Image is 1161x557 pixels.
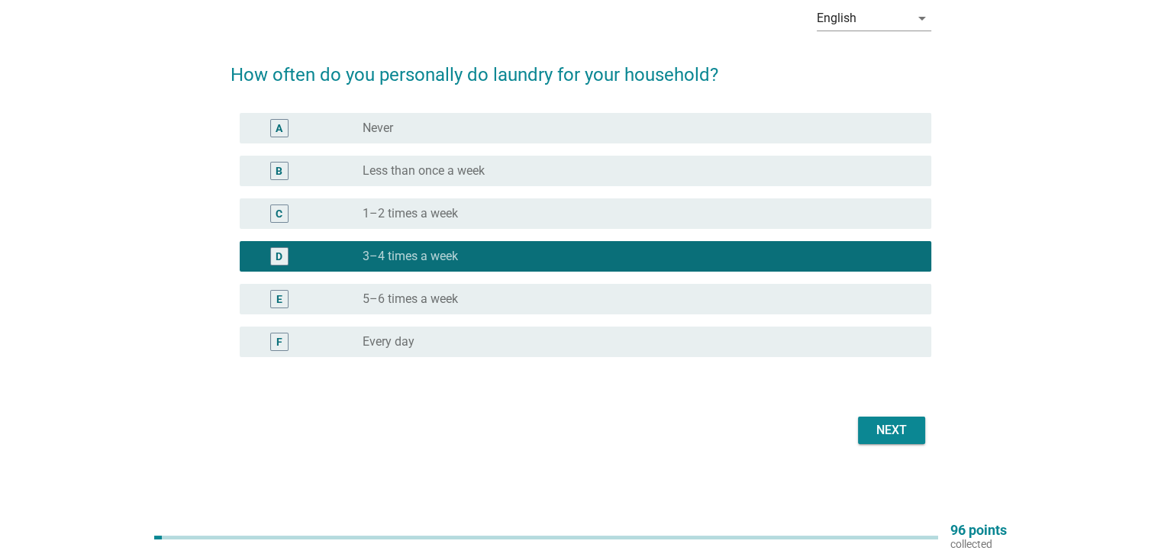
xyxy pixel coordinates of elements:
[870,421,913,439] div: Next
[276,334,282,350] div: F
[363,206,458,221] label: 1–2 times a week
[950,523,1007,537] p: 96 points
[276,291,282,307] div: E
[950,537,1007,551] p: collected
[913,9,931,27] i: arrow_drop_down
[276,163,282,179] div: B
[363,334,414,349] label: Every day
[817,11,856,25] div: English
[276,249,282,265] div: D
[276,206,282,222] div: C
[363,163,485,179] label: Less than once a week
[363,249,458,264] label: 3–4 times a week
[231,46,931,89] h2: How often do you personally do laundry for your household?
[363,291,458,307] label: 5–6 times a week
[276,121,282,137] div: A
[858,417,925,444] button: Next
[363,121,393,136] label: Never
